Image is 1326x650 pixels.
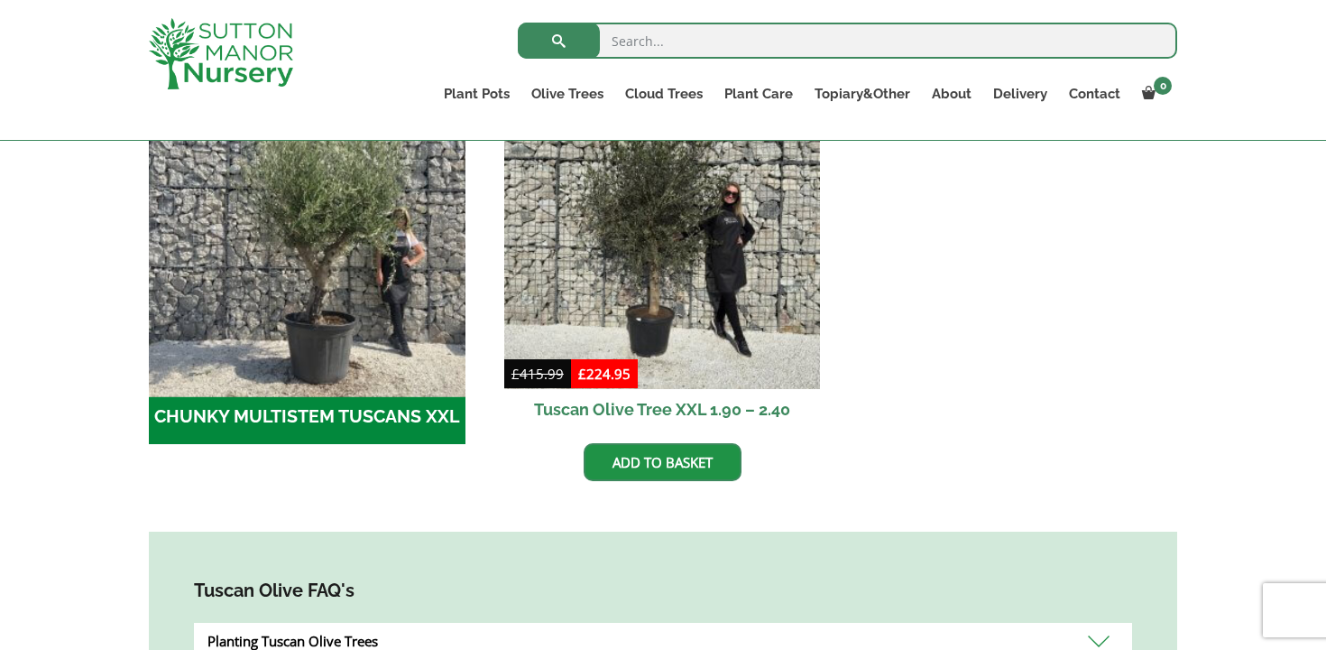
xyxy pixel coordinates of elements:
h4: Tuscan Olive FAQ's [194,577,1132,605]
a: Delivery [982,81,1058,107]
img: logo [149,18,293,89]
a: Add to basket: “Tuscan Olive Tree XXL 1.90 - 2.40” [584,443,741,481]
bdi: 224.95 [578,365,631,383]
a: About [921,81,982,107]
span: 0 [1154,77,1172,95]
img: Tuscan Olive Tree XXL 1.90 - 2.40 [504,72,821,389]
a: Visit product category CHUNKY MULTISTEM TUSCANS XXL [149,72,465,444]
a: Olive Trees [520,81,614,107]
span: £ [578,365,586,383]
a: Plant Pots [433,81,520,107]
h2: CHUNKY MULTISTEM TUSCANS XXL [149,389,465,445]
a: Topiary&Other [804,81,921,107]
a: Sale! Tuscan Olive Tree XXL 1.90 – 2.40 [504,72,821,430]
span: £ [511,365,520,383]
a: Contact [1058,81,1131,107]
img: CHUNKY MULTISTEM TUSCANS XXL [141,64,473,396]
a: Plant Care [714,81,804,107]
a: 0 [1131,81,1177,107]
a: Cloud Trees [614,81,714,107]
input: Search... [518,23,1177,59]
bdi: 415.99 [511,365,564,383]
h2: Tuscan Olive Tree XXL 1.90 – 2.40 [504,389,821,430]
